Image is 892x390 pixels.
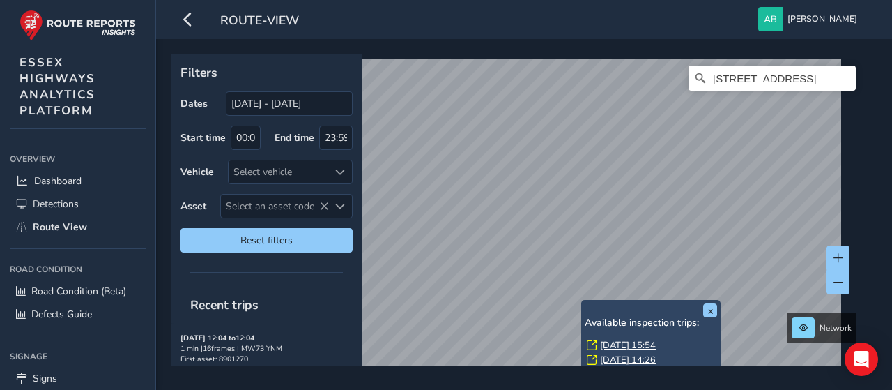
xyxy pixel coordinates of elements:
[703,303,717,317] button: x
[20,10,136,41] img: rr logo
[10,259,146,280] div: Road Condition
[585,317,717,329] h6: Available inspection trips:
[180,354,248,364] span: First asset: 8901270
[10,193,146,216] a: Detections
[34,174,82,188] span: Dashboard
[176,59,841,382] canvas: Map
[180,333,254,343] strong: [DATE] 12:04 to 12:04
[845,343,878,376] div: Open Intercom Messenger
[329,195,352,218] div: Select an asset code
[220,12,299,31] span: route-view
[10,149,146,170] div: Overview
[275,131,314,144] label: End time
[10,367,146,390] a: Signs
[10,303,146,326] a: Defects Guide
[33,372,57,385] span: Signs
[758,7,862,31] button: [PERSON_NAME]
[191,234,342,247] span: Reset filters
[180,287,268,323] span: Recent trips
[31,285,126,298] span: Road Condition (Beta)
[33,220,87,234] span: Route View
[180,63,353,82] p: Filters
[787,7,857,31] span: [PERSON_NAME]
[180,200,206,213] label: Asset
[20,54,95,119] span: ESSEX HIGHWAYS ANALYTICS PLATFORM
[180,97,208,110] label: Dates
[180,131,226,144] label: Start time
[600,339,656,352] a: [DATE] 15:54
[229,160,329,183] div: Select vehicle
[31,308,92,321] span: Defects Guide
[33,197,79,211] span: Detections
[10,346,146,367] div: Signage
[10,216,146,239] a: Route View
[10,280,146,303] a: Road Condition (Beta)
[180,228,353,253] button: Reset filters
[180,343,353,354] div: 1 min | 16 frames | MW73 YNM
[820,322,852,333] span: Network
[758,7,783,31] img: diamond-layout
[221,195,329,218] span: Select an asset code
[600,354,656,366] a: [DATE] 14:26
[180,165,214,179] label: Vehicle
[10,170,146,193] a: Dashboard
[689,66,856,91] input: Search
